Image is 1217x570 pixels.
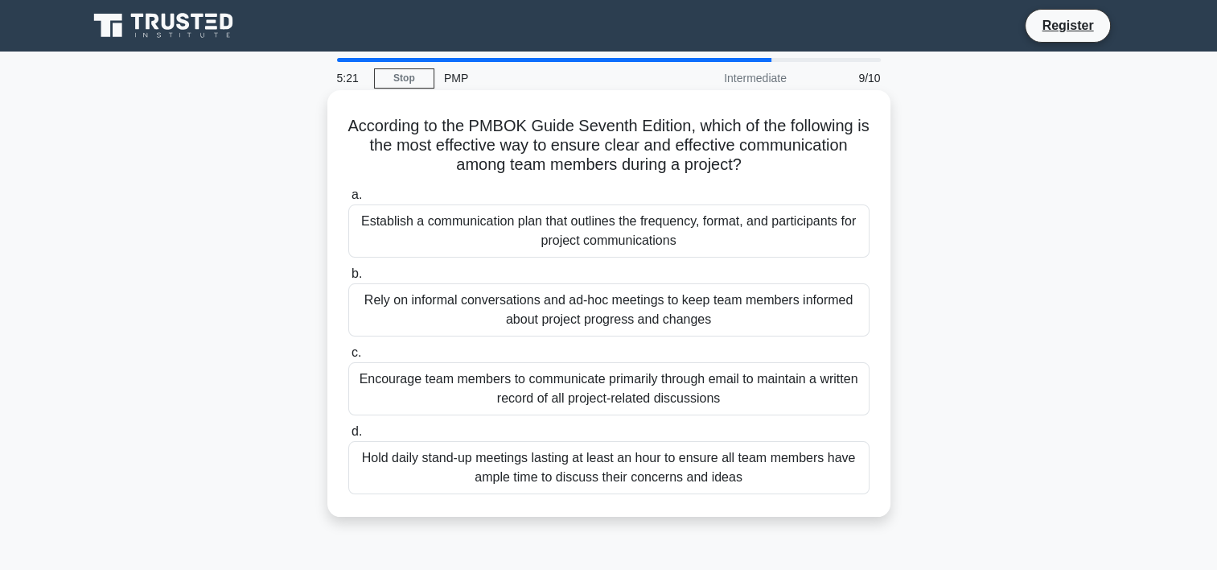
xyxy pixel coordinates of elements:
[434,62,656,94] div: PMP
[352,345,361,359] span: c.
[656,62,796,94] div: Intermediate
[796,62,890,94] div: 9/10
[347,116,871,176] h5: According to the PMBOK Guide Seventh Edition, which of the following is the most effective way to...
[352,424,362,438] span: d.
[348,283,870,337] div: Rely on informal conversations and ad-hoc meetings to keep team members informed about project pr...
[348,204,870,258] div: Establish a communication plan that outlines the frequency, format, and participants for project ...
[1032,15,1103,35] a: Register
[374,68,434,89] a: Stop
[327,62,374,94] div: 5:21
[348,362,870,415] div: Encourage team members to communicate primarily through email to maintain a written record of all...
[348,441,870,494] div: Hold daily stand-up meetings lasting at least an hour to ensure all team members have ample time ...
[352,188,362,201] span: a.
[352,266,362,280] span: b.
